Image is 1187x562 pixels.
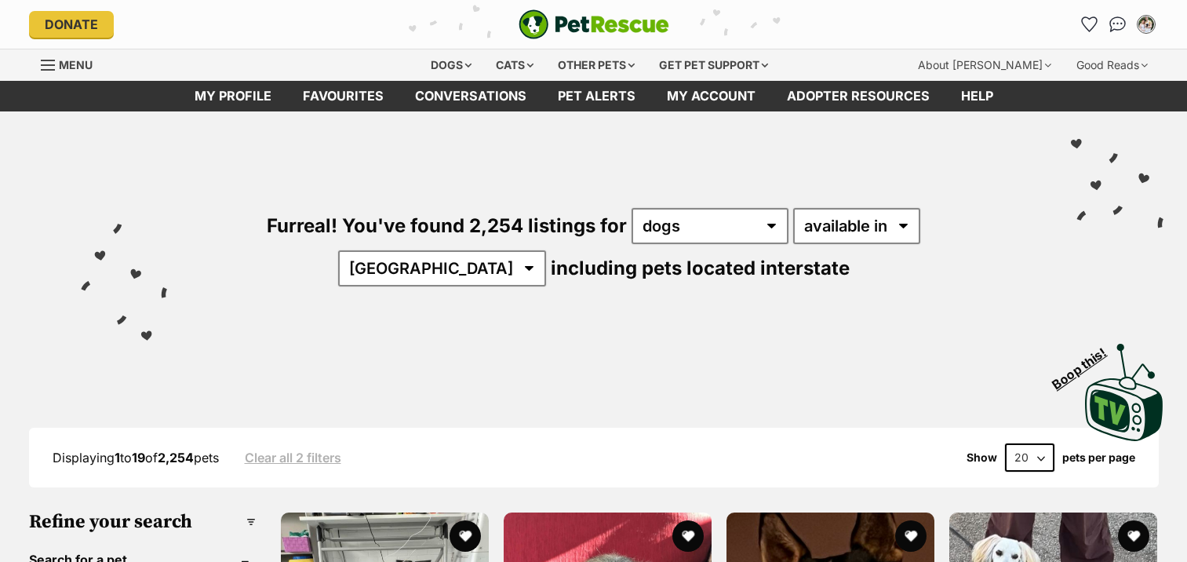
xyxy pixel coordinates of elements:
[1109,16,1126,32] img: chat-41dd97257d64d25036548639549fe6c8038ab92f7586957e7f3b1b290dea8141.svg
[945,81,1009,111] a: Help
[1138,16,1154,32] img: Giovanna Carroll profile pic
[895,520,927,552] button: favourite
[519,9,669,39] img: logo-e224e6f780fb5917bec1dbf3a21bbac754714ae5b6737aabdf751b685950b380.svg
[1065,49,1159,81] div: Good Reads
[519,9,669,39] a: PetRescue
[59,58,93,71] span: Menu
[771,81,945,111] a: Adopter resources
[1105,12,1131,37] a: Conversations
[420,49,482,81] div: Dogs
[1134,12,1159,37] button: My account
[132,450,145,465] strong: 19
[287,81,399,111] a: Favourites
[179,81,287,111] a: My profile
[651,81,771,111] a: My account
[158,450,194,465] strong: 2,254
[1077,12,1159,37] ul: Account quick links
[542,81,651,111] a: Pet alerts
[485,49,544,81] div: Cats
[551,257,850,279] span: including pets located interstate
[547,49,646,81] div: Other pets
[1077,12,1102,37] a: Favourites
[115,450,120,465] strong: 1
[672,520,704,552] button: favourite
[267,214,627,237] span: Furreal! You've found 2,254 listings for
[29,11,114,38] a: Donate
[450,520,481,552] button: favourite
[41,49,104,78] a: Menu
[1085,330,1163,444] a: Boop this!
[648,49,779,81] div: Get pet support
[399,81,542,111] a: conversations
[245,451,341,465] a: Clear all 2 filters
[907,49,1062,81] div: About [PERSON_NAME]
[1050,335,1122,392] span: Boop this!
[53,450,219,465] span: Displaying to of pets
[1062,451,1135,464] label: pets per page
[29,511,256,533] h3: Refine your search
[967,451,997,464] span: Show
[1085,344,1163,441] img: PetRescue TV logo
[1118,520,1149,552] button: favourite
